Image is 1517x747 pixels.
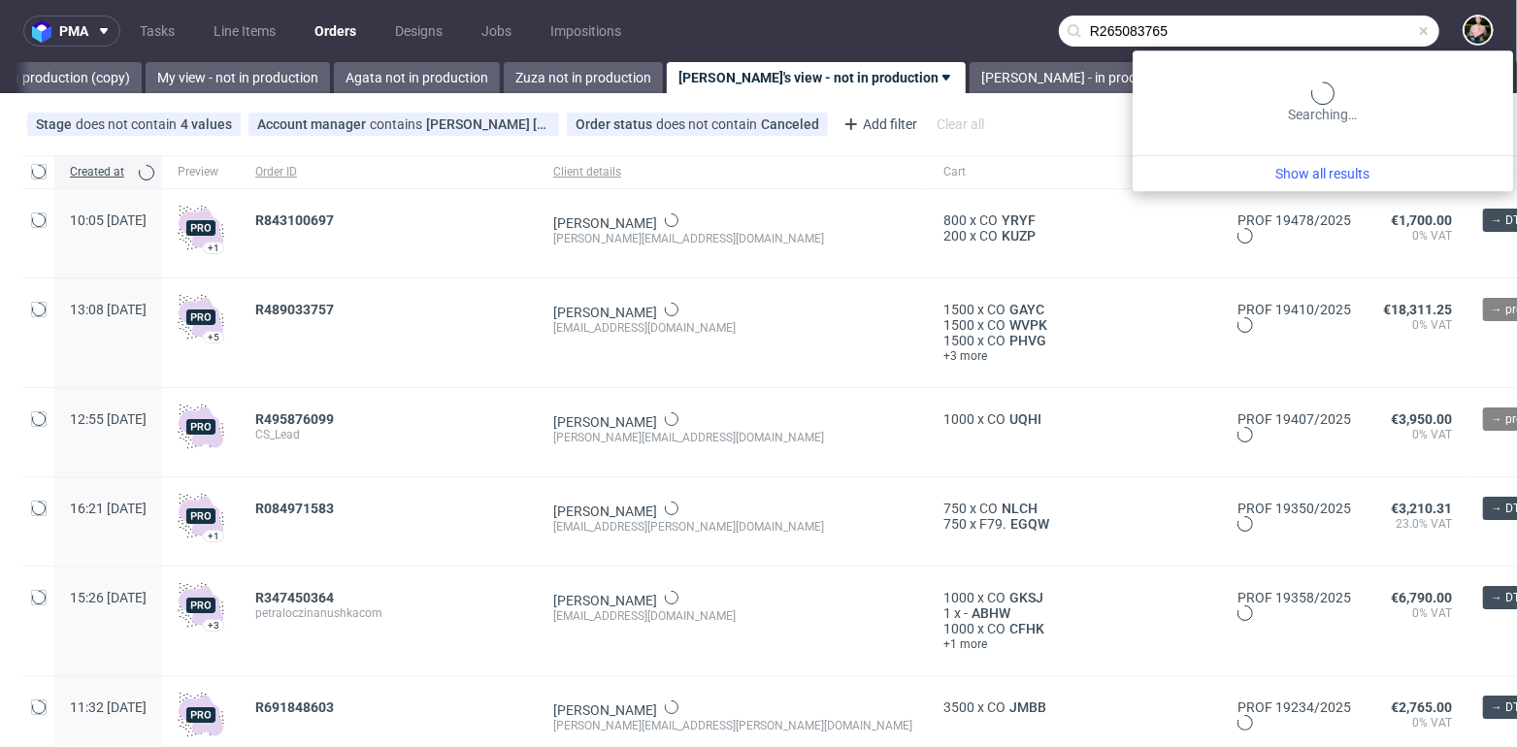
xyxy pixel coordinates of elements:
a: +1 more [943,636,1206,652]
span: 11:32 [DATE] [70,699,147,715]
div: +3 [208,620,219,631]
img: pro-icon.017ec5509f39f3e742e3.png [178,692,224,738]
div: x [943,317,1206,333]
span: CO [987,621,1006,636]
a: +3 more [943,348,1206,364]
span: €18,311.25 [1383,302,1452,317]
span: CO [979,228,998,244]
div: Clear all [933,111,988,138]
img: pro-icon.017ec5509f39f3e742e3.png [178,582,224,629]
button: pma [23,16,120,47]
a: PROF 19234/2025 [1237,699,1351,715]
a: Zuza not in production [504,62,663,93]
span: R347450364 [255,590,334,605]
span: 0% VAT [1382,228,1452,244]
img: pro-icon.017ec5509f39f3e742e3.png [178,294,224,341]
a: Impositions [539,16,633,47]
span: €1,700.00 [1391,212,1452,228]
a: GAYC [1006,302,1048,317]
a: R084971583 [255,501,338,516]
a: PROF 19358/2025 [1237,590,1351,605]
span: CO [979,212,998,228]
span: Preview [178,164,224,180]
a: NLCH [998,501,1041,516]
div: [PERSON_NAME][EMAIL_ADDRESS][DOMAIN_NAME] [553,231,912,246]
span: 200 [943,228,967,244]
span: 23.0% VAT [1382,516,1452,532]
a: Designs [383,16,454,47]
span: 10:05 [DATE] [70,212,147,228]
span: UQHI [1006,411,1045,427]
span: does not contain [656,116,761,132]
div: x [943,501,1206,516]
span: 1 [943,605,951,621]
span: ABHW [968,605,1014,621]
span: CO [987,699,1006,715]
span: CO [987,411,1006,427]
span: R489033757 [255,302,334,317]
span: CO [987,302,1006,317]
span: R495876099 [255,411,334,427]
span: 1500 [943,302,974,317]
a: [PERSON_NAME]'s view - not in production [667,62,966,93]
div: [PERSON_NAME] [PERSON_NAME] [426,116,550,132]
div: x [943,516,1206,532]
span: 750 [943,516,967,532]
div: [EMAIL_ADDRESS][PERSON_NAME][DOMAIN_NAME] [553,519,912,535]
span: Created at [70,164,131,180]
span: 800 [943,212,967,228]
div: x [943,212,1206,228]
span: 12:55 [DATE] [70,411,147,427]
img: logo [32,20,59,43]
a: GKSJ [1006,590,1047,605]
a: CFHK [1006,621,1048,636]
span: WVPK [1006,317,1051,333]
img: Marta Tomaszewska [1465,16,1492,44]
span: R843100697 [255,212,334,228]
div: [PERSON_NAME][EMAIL_ADDRESS][PERSON_NAME][DOMAIN_NAME] [553,718,912,733]
span: pma [59,24,88,38]
a: PHVG [1006,333,1050,348]
span: JMBB [1006,699,1050,715]
span: €3,950.00 [1391,411,1452,427]
a: Tasks [128,16,186,47]
div: 4 values [181,116,232,132]
a: [PERSON_NAME] - in production [970,62,1186,93]
span: 0% VAT [1382,605,1452,621]
span: €2,765.00 [1391,699,1452,715]
span: YRYF [998,212,1039,228]
a: My view - not in production [146,62,330,93]
span: contains [370,116,426,132]
span: 0% VAT [1382,715,1452,731]
div: +1 [208,531,219,541]
a: KUZP [998,228,1039,244]
div: Canceled [761,116,819,132]
a: [PERSON_NAME] [553,702,657,718]
div: [EMAIL_ADDRESS][DOMAIN_NAME] [553,320,912,336]
span: 1000 [943,411,974,427]
a: Show all results [1140,164,1505,183]
span: F79. [979,516,1006,532]
span: 1000 [943,621,974,636]
a: [PERSON_NAME] [553,305,657,320]
div: Add filter [836,109,921,140]
div: x [943,228,1206,244]
span: Stage [36,116,76,132]
a: PROF 19350/2025 [1237,501,1351,516]
span: R084971583 [255,501,334,516]
img: pro-icon.017ec5509f39f3e742e3.png [178,493,224,539]
span: CO [987,590,1006,605]
div: x [943,411,1206,427]
span: Client details [553,164,912,180]
a: R843100697 [255,212,338,228]
a: [PERSON_NAME] [553,593,657,608]
span: R691848603 [255,699,334,715]
span: Order status [576,116,656,132]
div: +1 [208,243,219,253]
